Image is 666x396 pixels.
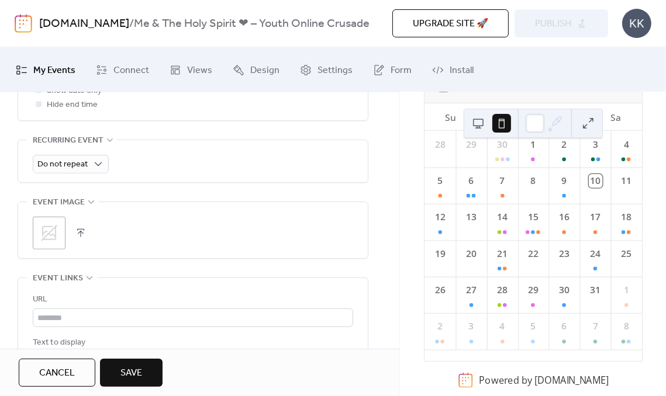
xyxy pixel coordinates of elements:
[433,138,447,151] div: 28
[526,174,540,187] div: 8
[391,61,412,79] span: Form
[557,247,571,260] div: 23
[33,293,351,307] div: URL
[37,157,88,172] span: Do not repeat
[495,174,509,187] div: 7
[495,138,509,151] div: 30
[547,103,574,131] div: Th
[534,374,609,387] a: [DOMAIN_NAME]
[433,283,447,297] div: 26
[526,320,540,334] div: 5
[602,103,630,131] div: Sa
[464,138,478,151] div: 29
[437,103,464,131] div: Su
[250,61,279,79] span: Design
[33,336,351,350] div: Text to display
[464,103,492,131] div: Mo
[464,283,478,297] div: 27
[33,272,83,286] span: Event links
[588,211,602,224] div: 17
[519,103,547,131] div: We
[557,138,571,151] div: 2
[318,61,353,79] span: Settings
[134,13,370,35] b: Me & The Holy Spirit ❤ – Youth Online Crusade
[433,174,447,187] div: 5
[47,98,98,112] span: Hide end time
[588,174,602,187] div: 10
[33,196,85,210] span: Event image
[557,320,571,334] div: 6
[7,52,84,88] a: My Events
[479,374,609,387] div: Powered by
[588,247,602,260] div: 24
[619,211,633,224] div: 18
[39,13,129,35] a: [DOMAIN_NAME]
[492,103,519,131] div: Tu
[574,103,602,131] div: Fr
[224,52,288,88] a: Design
[495,247,509,260] div: 21
[588,138,602,151] div: 3
[557,174,571,187] div: 9
[588,283,602,297] div: 31
[464,174,478,187] div: 6
[120,366,142,380] span: Save
[161,52,221,88] a: Views
[619,283,633,297] div: 1
[464,247,478,260] div: 20
[413,17,488,31] span: Upgrade site 🚀
[619,320,633,334] div: 8
[450,61,474,79] span: Install
[33,217,65,249] div: ;
[526,211,540,224] div: 15
[464,320,478,334] div: 3
[557,211,571,224] div: 16
[39,366,75,380] span: Cancel
[526,247,540,260] div: 22
[423,52,482,88] a: Install
[15,14,32,33] img: logo
[588,320,602,334] div: 7
[495,320,509,334] div: 4
[622,9,651,38] div: KK
[619,174,633,187] div: 11
[33,61,75,79] span: My Events
[187,61,212,79] span: Views
[100,359,163,387] button: Save
[464,211,478,224] div: 13
[433,211,447,224] div: 12
[392,9,509,37] button: Upgrade site 🚀
[619,138,633,151] div: 4
[557,283,571,297] div: 30
[33,134,103,148] span: Recurring event
[433,320,447,334] div: 2
[19,359,95,387] button: Cancel
[495,211,509,224] div: 14
[364,52,420,88] a: Form
[495,283,509,297] div: 28
[87,52,158,88] a: Connect
[129,13,134,35] b: /
[526,283,540,297] div: 29
[433,247,447,260] div: 19
[526,138,540,151] div: 1
[113,61,149,79] span: Connect
[291,52,361,88] a: Settings
[619,247,633,260] div: 25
